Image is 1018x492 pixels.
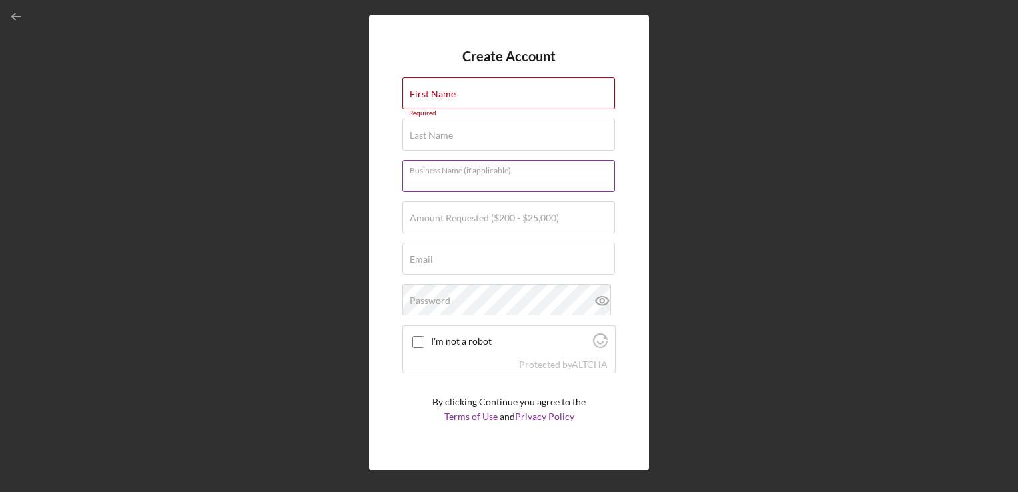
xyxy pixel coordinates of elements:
[572,359,608,370] a: Visit Altcha.org
[410,161,615,175] label: Business Name (if applicable)
[431,336,589,347] label: I'm not a robot
[515,411,574,422] a: Privacy Policy
[410,213,559,223] label: Amount Requested ($200 - $25,000)
[402,109,616,117] div: Required
[432,395,586,425] p: By clicking Continue you agree to the and
[410,89,456,99] label: First Name
[444,411,498,422] a: Terms of Use
[410,254,433,265] label: Email
[519,359,608,370] div: Protected by
[462,49,556,64] h4: Create Account
[410,130,453,141] label: Last Name
[593,339,608,350] a: Visit Altcha.org
[410,295,450,306] label: Password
